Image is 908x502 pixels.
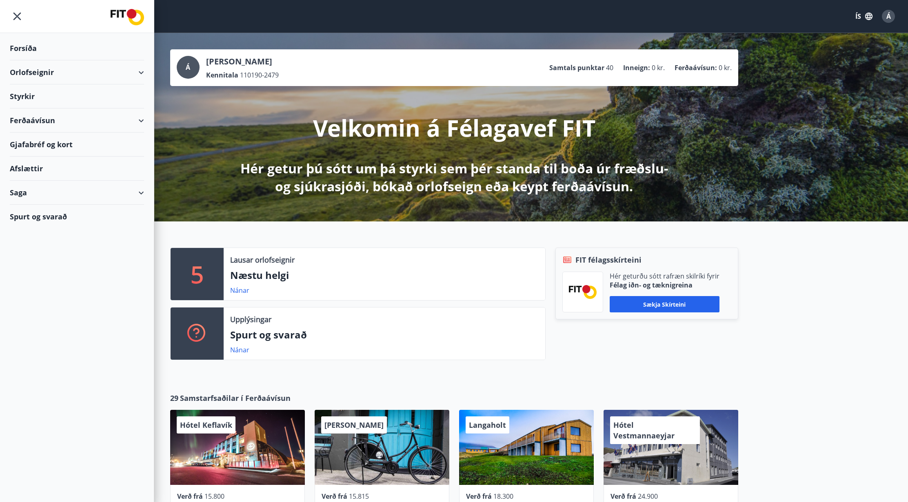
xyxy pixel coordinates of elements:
p: Hér geturðu sótt rafræn skilríki fyrir [610,272,719,281]
span: Samstarfsaðilar í Ferðaávísun [180,393,291,403]
span: [PERSON_NAME] [324,420,384,430]
span: Verð frá [322,492,347,501]
img: union_logo [111,9,144,25]
span: Verð frá [466,492,492,501]
span: 0 kr. [719,63,732,72]
span: Á [886,12,891,21]
span: 40 [606,63,613,72]
div: Spurt og svarað [10,205,144,228]
button: menu [10,9,24,24]
span: FIT félagsskírteini [575,254,642,265]
p: Lausar orlofseignir [230,254,295,265]
span: 15.815 [349,492,369,501]
img: FPQVkF9lTnNbbaRSFyT17YYeljoOGk5m51IhT0bO.png [569,285,597,299]
span: Verð frá [177,492,203,501]
p: Inneign : [623,63,650,72]
p: [PERSON_NAME] [206,56,279,67]
button: Á [879,7,898,26]
p: Velkomin á Félagavef FIT [313,112,595,143]
div: Gjafabréf og kort [10,133,144,157]
p: Spurt og svarað [230,328,539,342]
span: 15.800 [204,492,224,501]
span: Hótel Vestmannaeyjar [613,420,675,440]
button: ÍS [851,9,877,24]
div: Forsíða [10,36,144,60]
button: Sækja skírteini [610,296,719,312]
span: 0 kr. [652,63,665,72]
p: Hér getur þú sótt um þá styrki sem þér standa til boða úr fræðslu- og sjúkrasjóði, bókað orlofsei... [239,159,670,195]
p: Ferðaávísun : [675,63,717,72]
span: Langaholt [469,420,506,430]
p: Samtals punktar [549,63,604,72]
a: Nánar [230,286,249,295]
span: 24.900 [638,492,658,501]
p: Upplýsingar [230,314,271,325]
span: Verð frá [611,492,636,501]
p: 5 [191,259,204,290]
span: Á [186,63,190,72]
span: 29 [170,393,178,403]
div: Orlofseignir [10,60,144,84]
p: Næstu helgi [230,268,539,282]
div: Afslættir [10,157,144,181]
a: Nánar [230,345,249,354]
span: Hótel Keflavík [180,420,232,430]
div: Styrkir [10,84,144,108]
p: Félag iðn- og tæknigreina [610,281,719,290]
div: Saga [10,181,144,205]
p: Kennitala [206,71,238,80]
div: Ferðaávísun [10,108,144,133]
span: 110190-2479 [240,71,279,80]
span: 18.300 [493,492,513,501]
